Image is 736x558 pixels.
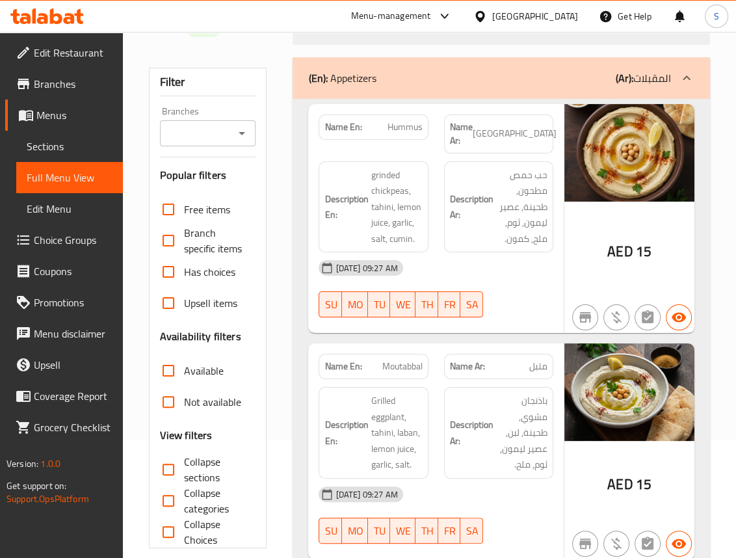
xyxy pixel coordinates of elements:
[450,191,493,223] strong: Description Ar:
[572,531,598,557] button: Not branch specific item
[5,349,123,380] a: Upsell
[40,455,60,472] span: 1.0.0
[34,388,112,404] span: Coverage Report
[466,295,478,314] span: SA
[149,18,278,38] h2: 14/9
[27,170,112,185] span: Full Menu View
[16,162,123,193] a: Full Menu View
[34,419,112,435] span: Grocery Checklist
[603,531,629,557] button: Purchased item
[395,295,410,314] span: WE
[460,291,483,317] button: SA
[308,70,376,86] p: Appetizers
[666,531,692,557] button: Available
[34,232,112,248] span: Choice Groups
[34,295,112,310] span: Promotions
[16,193,123,224] a: Edit Menu
[450,417,493,449] strong: Description Ar:
[160,329,241,344] h3: Availability filters
[34,326,112,341] span: Menu disclaimer
[330,488,402,501] span: [DATE] 09:27 AM
[5,380,123,412] a: Coverage Report
[7,490,89,507] a: Support.OpsPlatform
[603,304,629,330] button: Purchased item
[421,522,433,540] span: TH
[347,522,363,540] span: MO
[34,76,112,92] span: Branches
[636,472,651,497] span: 15
[184,454,246,485] span: Collapse sections
[438,518,460,544] button: FR
[438,291,460,317] button: FR
[5,68,123,100] a: Branches
[529,360,547,373] span: متبل
[616,70,671,86] p: المقبلات
[564,343,694,441] img: %D9%85%D8%AA%D8%A8%D9%84638934542534334882.jpg
[395,522,410,540] span: WE
[184,264,235,280] span: Has choices
[421,295,433,314] span: TH
[27,139,112,154] span: Sections
[564,104,694,202] img: %D8%AD%D9%85%D8%B5638934542636468282.jpg
[492,9,578,23] div: [GEOGRAPHIC_DATA]
[496,393,547,473] span: باذنجان مشوي, طحينة, لبن, عصير ليمون, ثوم, ملح.
[390,291,415,317] button: WE
[382,360,423,373] span: Moutabbal
[415,291,438,317] button: TH
[27,201,112,217] span: Edit Menu
[473,127,557,140] span: [GEOGRAPHIC_DATA]
[5,37,123,68] a: Edit Restaurant
[466,522,478,540] span: SA
[7,455,38,472] span: Version:
[496,167,547,247] span: حب حمص مطحون, طحينة, عصير ليمون, ثوم, ملح, كمون.
[443,295,455,314] span: FR
[347,295,363,314] span: MO
[714,9,719,23] span: S
[324,120,361,134] strong: Name En:
[373,295,385,314] span: TU
[34,45,112,60] span: Edit Restaurant
[184,363,224,379] span: Available
[5,256,123,287] a: Coupons
[184,516,246,548] span: Collapse Choices
[324,295,337,314] span: SU
[443,522,455,540] span: FR
[368,291,390,317] button: TU
[324,360,361,373] strong: Name En:
[635,531,661,557] button: Not has choices
[184,394,241,410] span: Not available
[330,262,402,274] span: [DATE] 09:27 AM
[319,291,342,317] button: SU
[160,168,256,183] h3: Popular filters
[160,428,213,443] h3: View filters
[607,472,633,497] span: AED
[415,518,438,544] button: TH
[616,68,633,88] b: (Ar):
[390,518,415,544] button: WE
[572,304,598,330] button: Not branch specific item
[7,477,66,494] span: Get support on:
[607,239,633,264] span: AED
[184,485,246,516] span: Collapse categories
[36,107,112,123] span: Menus
[184,202,230,217] span: Free items
[16,131,123,162] a: Sections
[324,417,368,449] strong: Description En:
[324,191,368,223] strong: Description En:
[233,124,251,142] button: Open
[5,318,123,349] a: Menu disclaimer
[371,167,422,247] span: grinded chickpeas, tahini, lemon juice, garlic, salt, cumin.
[460,518,483,544] button: SA
[5,100,123,131] a: Menus
[184,295,237,311] span: Upsell items
[342,518,368,544] button: MO
[293,57,709,99] div: (En): Appetizers(Ar):المقبلات
[184,225,246,256] span: Branch specific items
[342,291,368,317] button: MO
[5,412,123,443] a: Grocery Checklist
[635,304,661,330] button: Not has choices
[450,120,473,148] strong: Name Ar:
[34,357,112,373] span: Upsell
[34,263,112,279] span: Coupons
[636,239,651,264] span: 15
